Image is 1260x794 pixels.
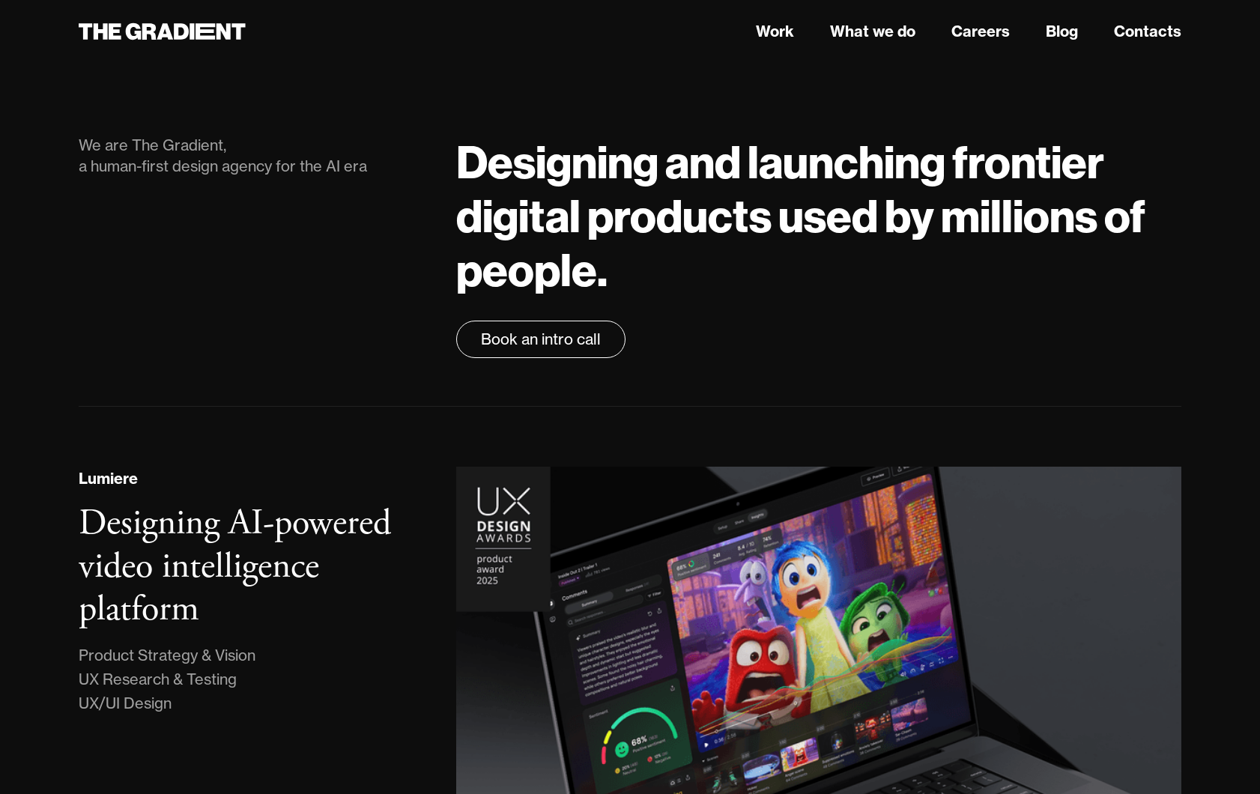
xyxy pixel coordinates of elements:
a: Work [756,20,794,43]
a: Book an intro call [456,321,626,358]
div: Lumiere [79,467,138,490]
a: Blog [1046,20,1078,43]
a: Careers [951,20,1010,43]
h1: Designing and launching frontier digital products used by millions of people. [456,135,1181,297]
div: We are The Gradient, a human-first design agency for the AI era [79,135,426,177]
div: Product Strategy & Vision UX Research & Testing UX/UI Design [79,643,255,715]
h3: Designing AI-powered video intelligence platform [79,500,391,632]
a: Contacts [1114,20,1181,43]
a: What we do [830,20,915,43]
